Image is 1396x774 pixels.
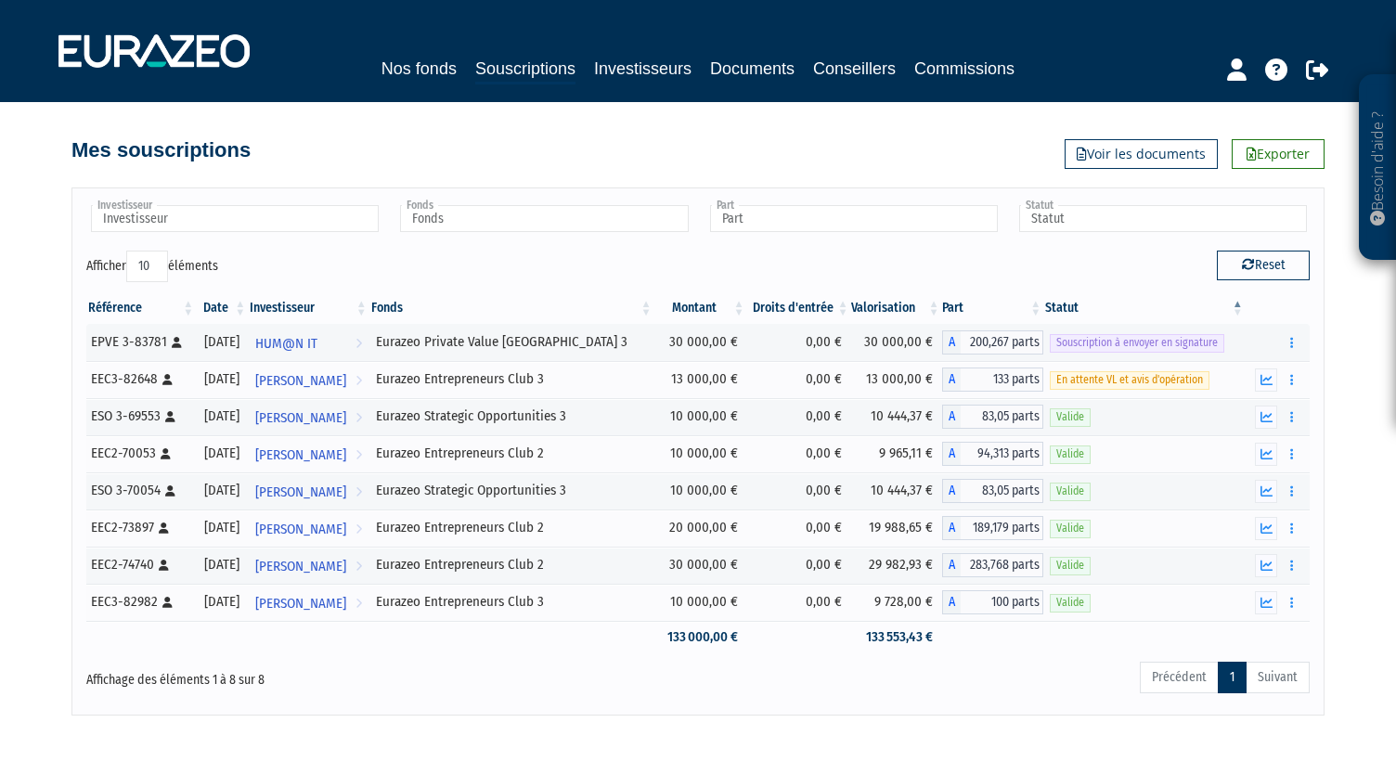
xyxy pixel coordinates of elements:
span: A [942,516,961,540]
td: 0,00 € [747,472,851,510]
td: 10 000,00 € [654,435,747,472]
div: Eurazeo Entrepreneurs Club 2 [376,518,648,537]
i: Voir l'investisseur [355,587,362,621]
i: [Français] Personne physique [162,374,173,385]
p: Besoin d'aide ? [1367,84,1389,252]
td: 0,00 € [747,361,851,398]
span: A [942,479,961,503]
a: [PERSON_NAME] [248,361,368,398]
div: EEC2-74740 [91,555,189,574]
td: 0,00 € [747,510,851,547]
span: A [942,368,961,392]
td: 133 553,43 € [851,621,942,653]
div: [DATE] [202,555,241,574]
td: 10 000,00 € [654,584,747,621]
span: [PERSON_NAME] [255,401,346,435]
td: 9 728,00 € [851,584,942,621]
span: Souscription à envoyer en signature [1050,334,1224,352]
div: EEC3-82982 [91,592,189,612]
a: Conseillers [813,56,896,82]
span: 83,05 parts [961,479,1044,503]
span: 83,05 parts [961,405,1044,429]
span: HUM@N IT [255,327,317,361]
div: A - Eurazeo Private Value Europe 3 [942,330,1044,355]
div: A - Eurazeo Entrepreneurs Club 2 [942,516,1044,540]
a: Investisseurs [594,56,692,82]
span: [PERSON_NAME] [255,364,346,398]
div: ESO 3-70054 [91,481,189,500]
span: [PERSON_NAME] [255,549,346,584]
div: A - Eurazeo Entrepreneurs Club 3 [942,368,1044,392]
span: [PERSON_NAME] [255,512,346,547]
a: 1 [1218,662,1247,693]
h4: Mes souscriptions [71,139,251,161]
a: [PERSON_NAME] [248,547,368,584]
span: Valide [1050,557,1091,574]
td: 0,00 € [747,398,851,435]
div: A - Eurazeo Entrepreneurs Club 2 [942,442,1044,466]
div: EEC2-70053 [91,444,189,463]
div: [DATE] [202,406,241,426]
td: 13 000,00 € [851,361,942,398]
a: [PERSON_NAME] [248,510,368,547]
span: Valide [1050,594,1091,612]
span: A [942,442,961,466]
img: 1732889491-logotype_eurazeo_blanc_rvb.png [58,34,250,68]
td: 0,00 € [747,547,851,584]
span: En attente VL et avis d'opération [1050,371,1209,389]
div: A - Eurazeo Entrepreneurs Club 2 [942,553,1044,577]
div: Eurazeo Entrepreneurs Club 2 [376,444,648,463]
label: Afficher éléments [86,251,218,282]
div: [DATE] [202,444,241,463]
td: 0,00 € [747,324,851,361]
div: Eurazeo Entrepreneurs Club 3 [376,369,648,389]
div: Affichage des éléments 1 à 8 sur 8 [86,660,580,690]
div: [DATE] [202,369,241,389]
span: Valide [1050,408,1091,426]
i: [Français] Personne physique [165,411,175,422]
td: 10 000,00 € [654,398,747,435]
td: 10 444,37 € [851,398,942,435]
span: 100 parts [961,590,1044,614]
td: 9 965,11 € [851,435,942,472]
td: 13 000,00 € [654,361,747,398]
div: [DATE] [202,592,241,612]
i: Voir l'investisseur [355,549,362,584]
th: Date: activer pour trier la colonne par ordre croissant [196,292,248,324]
th: Part: activer pour trier la colonne par ordre croissant [942,292,1044,324]
span: Valide [1050,520,1091,537]
i: Voir l'investisseur [355,364,362,398]
span: A [942,553,961,577]
th: Montant: activer pour trier la colonne par ordre croissant [654,292,747,324]
th: Statut : activer pour trier la colonne par ordre d&eacute;croissant [1043,292,1245,324]
i: Voir l'investisseur [355,401,362,435]
div: Eurazeo Entrepreneurs Club 2 [376,555,648,574]
td: 0,00 € [747,584,851,621]
i: Voir l'investisseur [355,438,362,472]
button: Reset [1217,251,1310,280]
a: Commissions [914,56,1015,82]
div: EEC2-73897 [91,518,189,537]
div: Eurazeo Strategic Opportunities 3 [376,481,648,500]
td: 30 000,00 € [851,324,942,361]
a: Documents [710,56,795,82]
div: EEC3-82648 [91,369,189,389]
span: 283,768 parts [961,553,1044,577]
td: 133 000,00 € [654,621,747,653]
a: Voir les documents [1065,139,1218,169]
a: Souscriptions [475,56,575,84]
th: Investisseur: activer pour trier la colonne par ordre croissant [248,292,368,324]
i: [Français] Personne physique [159,522,169,534]
span: [PERSON_NAME] [255,475,346,510]
a: Nos fonds [381,56,457,82]
a: HUM@N IT [248,324,368,361]
div: A - Eurazeo Strategic Opportunities 3 [942,479,1044,503]
td: 29 982,93 € [851,547,942,584]
div: A - Eurazeo Strategic Opportunities 3 [942,405,1044,429]
th: Fonds: activer pour trier la colonne par ordre croissant [369,292,654,324]
span: A [942,405,961,429]
td: 10 000,00 € [654,472,747,510]
td: 20 000,00 € [654,510,747,547]
span: Valide [1050,445,1091,463]
div: EPVE 3-83781 [91,332,189,352]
